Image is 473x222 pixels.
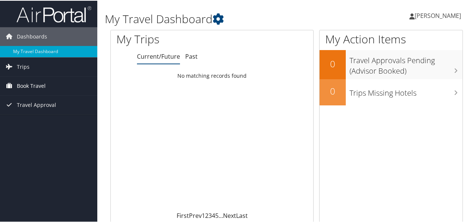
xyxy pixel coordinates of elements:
[219,211,223,219] span: …
[111,68,313,82] td: No matching records found
[185,52,198,60] a: Past
[320,84,346,97] h2: 0
[320,78,463,105] a: 0Trips Missing Hotels
[223,211,236,219] a: Next
[137,52,180,60] a: Current/Future
[320,31,463,46] h1: My Action Items
[205,211,208,219] a: 2
[202,211,205,219] a: 1
[215,211,219,219] a: 5
[208,211,212,219] a: 3
[236,211,248,219] a: Last
[212,211,215,219] a: 4
[350,83,463,98] h3: Trips Missing Hotels
[16,5,91,22] img: airportal-logo.png
[105,10,347,26] h1: My Travel Dashboard
[415,11,461,19] span: [PERSON_NAME]
[320,57,346,70] h2: 0
[350,51,463,75] h3: Travel Approvals Pending (Advisor Booked)
[177,211,189,219] a: First
[320,49,463,78] a: 0Travel Approvals Pending (Advisor Booked)
[17,76,46,95] span: Book Travel
[409,4,469,26] a: [PERSON_NAME]
[17,57,30,75] span: Trips
[189,211,202,219] a: Prev
[17,27,47,45] span: Dashboards
[116,31,223,46] h1: My Trips
[17,95,56,114] span: Travel Approval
